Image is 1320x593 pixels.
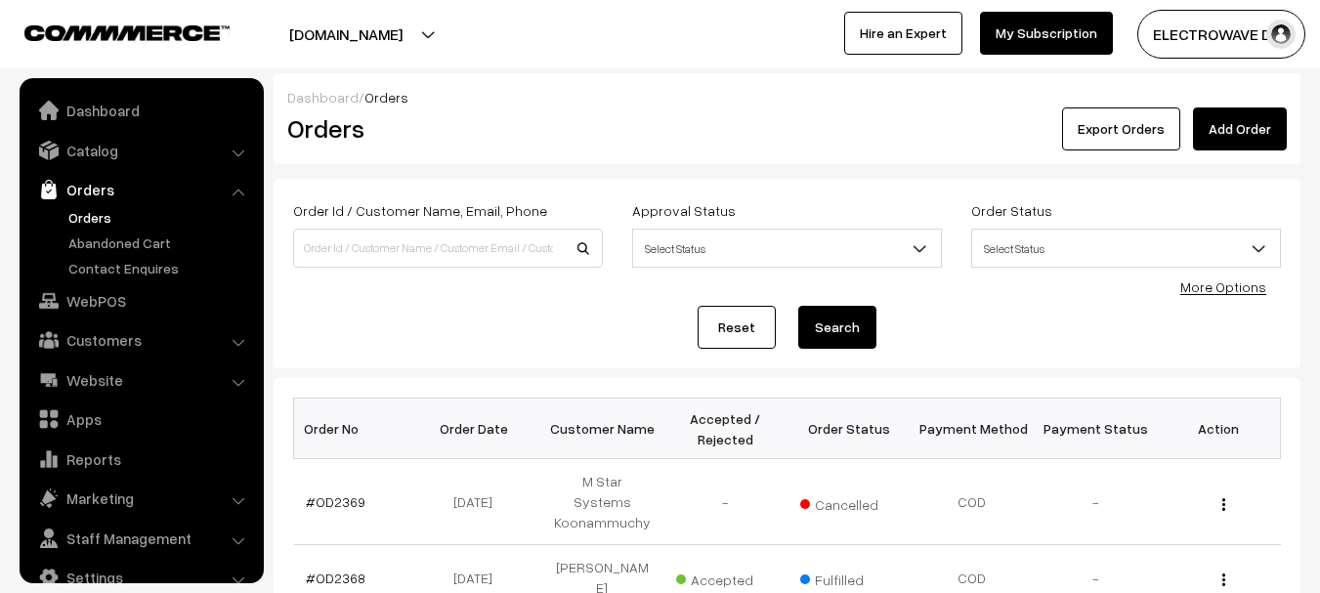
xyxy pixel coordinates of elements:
[972,232,1280,266] span: Select Status
[676,565,774,590] span: Accepted
[24,172,257,207] a: Orders
[1180,278,1266,295] a: More Options
[663,459,787,545] td: -
[1222,498,1225,511] img: Menu
[24,322,257,358] a: Customers
[417,399,540,459] th: Order Date
[632,229,942,268] span: Select Status
[788,399,911,459] th: Order Status
[64,258,257,278] a: Contact Enquires
[287,87,1287,107] div: /
[1157,399,1280,459] th: Action
[844,12,962,55] a: Hire an Expert
[24,20,195,43] a: COMMMERCE
[24,133,257,168] a: Catalog
[800,565,898,590] span: Fulfilled
[800,489,898,515] span: Cancelled
[633,232,941,266] span: Select Status
[971,200,1052,221] label: Order Status
[306,493,365,510] a: #OD2369
[1034,399,1157,459] th: Payment Status
[64,207,257,228] a: Orders
[24,362,257,398] a: Website
[632,200,736,221] label: Approval Status
[1193,107,1287,150] a: Add Order
[24,25,230,40] img: COMMMERCE
[1062,107,1180,150] button: Export Orders
[294,399,417,459] th: Order No
[1034,459,1157,545] td: -
[540,459,663,545] td: M Star Systems Koonammuchy
[1137,10,1305,59] button: ELECTROWAVE DE…
[24,521,257,556] a: Staff Management
[663,399,787,459] th: Accepted / Rejected
[911,399,1034,459] th: Payment Method
[293,200,547,221] label: Order Id / Customer Name, Email, Phone
[364,89,408,106] span: Orders
[1266,20,1296,49] img: user
[293,229,603,268] input: Order Id / Customer Name / Customer Email / Customer Phone
[64,233,257,253] a: Abandoned Cart
[417,459,540,545] td: [DATE]
[980,12,1113,55] a: My Subscription
[306,570,365,586] a: #OD2368
[221,10,471,59] button: [DOMAIN_NAME]
[798,306,876,349] button: Search
[24,402,257,437] a: Apps
[971,229,1281,268] span: Select Status
[24,283,257,318] a: WebPOS
[540,399,663,459] th: Customer Name
[24,442,257,477] a: Reports
[911,459,1034,545] td: COD
[24,93,257,128] a: Dashboard
[698,306,776,349] a: Reset
[1222,573,1225,586] img: Menu
[287,89,359,106] a: Dashboard
[287,113,601,144] h2: Orders
[24,481,257,516] a: Marketing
